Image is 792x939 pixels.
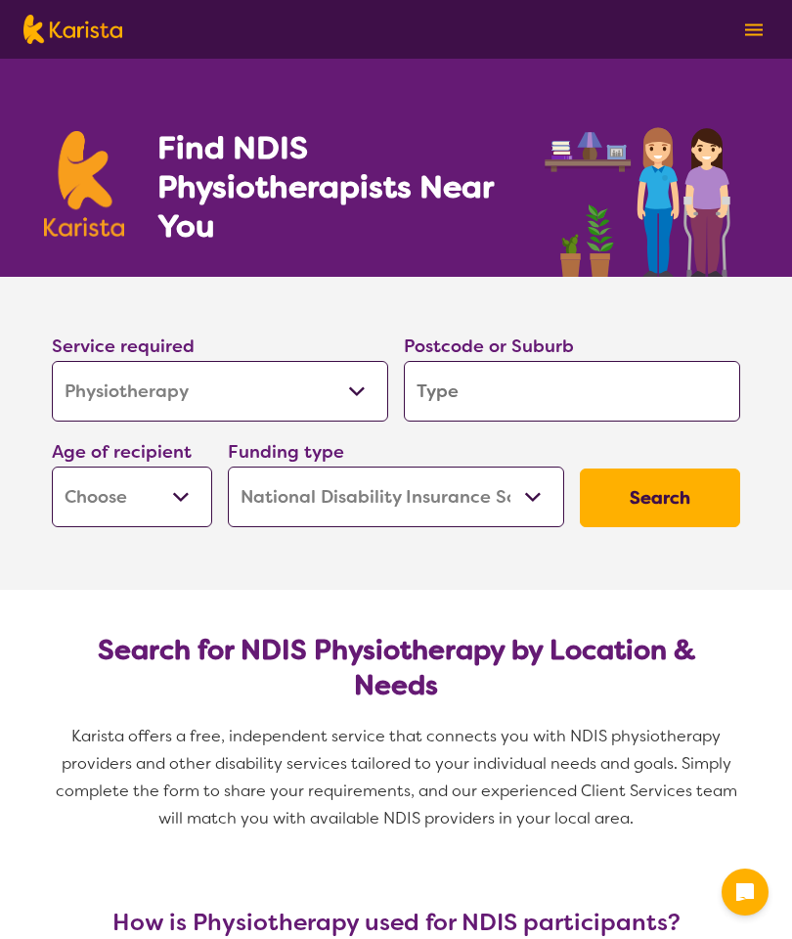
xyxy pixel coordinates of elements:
[580,469,740,527] button: Search
[404,335,574,358] label: Postcode or Suburb
[228,440,344,464] label: Funding type
[52,335,195,358] label: Service required
[745,23,763,36] img: menu
[52,440,192,464] label: Age of recipient
[44,909,748,936] h3: How is Physiotherapy used for NDIS participants?
[404,361,740,422] input: Type
[44,723,748,832] p: Karista offers a free, independent service that connects you with NDIS physiotherapy providers an...
[23,15,122,44] img: Karista logo
[67,633,725,703] h2: Search for NDIS Physiotherapy by Location & Needs
[44,131,124,237] img: Karista logo
[539,106,748,277] img: physiotherapy
[157,128,519,246] h1: Find NDIS Physiotherapists Near You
